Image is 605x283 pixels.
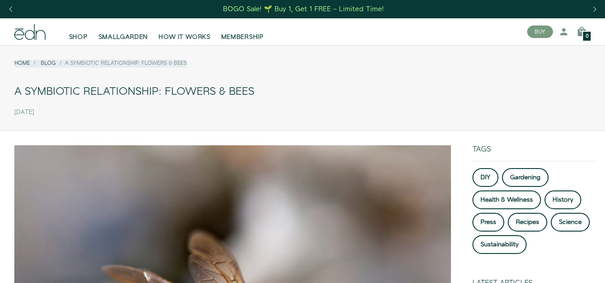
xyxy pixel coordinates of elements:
[14,59,187,67] nav: breadcrumbs
[472,145,598,161] div: Tags
[69,33,88,42] span: SHOP
[56,59,187,67] li: A Symbiotic Relationship: Flowers & Bees
[545,190,581,209] a: History
[222,2,385,16] a: BOGO Sale! 🌱 Buy 1, Get 1 FREE – Limited Time!
[586,34,588,39] span: 0
[159,33,210,42] span: HOW IT WORKS
[41,59,56,67] a: Blog
[93,22,154,42] a: SMALLGARDEN
[551,213,590,232] a: Science
[221,33,264,42] span: MEMBERSHIP
[64,22,93,42] a: SHOP
[14,59,30,67] a: Home
[502,168,549,187] a: Gardening
[14,109,34,116] time: [DATE]
[216,22,269,42] a: MEMBERSHIP
[508,213,547,232] a: Recipes
[472,190,541,209] a: Health & Wellness
[527,25,553,38] button: BUY
[472,213,504,232] a: Press
[153,22,215,42] a: HOW IT WORKS
[472,235,527,254] a: Sustainability
[14,82,591,102] div: A Symbiotic Relationship: Flowers & Bees
[536,256,596,279] iframe: Opens a widget where you can find more information
[99,33,148,42] span: SMALLGARDEN
[472,168,498,187] a: DIY
[223,4,384,14] div: BOGO Sale! 🌱 Buy 1, Get 1 FREE – Limited Time!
